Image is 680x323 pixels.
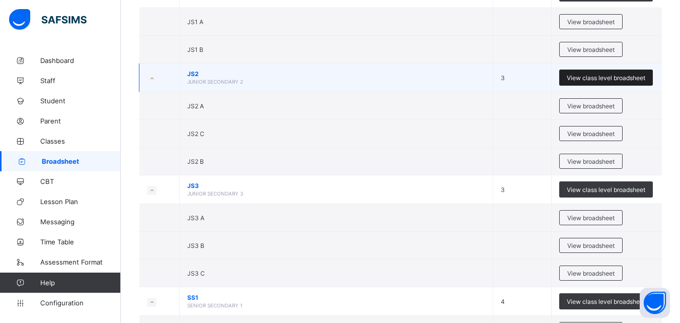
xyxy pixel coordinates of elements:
[559,181,653,189] a: View class level broadsheet
[567,46,615,53] span: View broadsheet
[501,186,505,193] span: 3
[501,298,505,305] span: 4
[187,270,205,277] span: JS3 C
[559,293,653,301] a: View class level broadsheet
[40,137,121,145] span: Classes
[567,270,615,277] span: View broadsheet
[567,74,645,82] span: View class level broadsheet
[9,9,87,30] img: safsims
[187,130,204,138] span: JS2 C
[187,182,485,189] span: JS3
[40,299,120,307] span: Configuration
[187,294,485,301] span: SS1
[40,97,121,105] span: Student
[40,117,121,125] span: Parent
[40,56,121,64] span: Dashboard
[187,79,243,85] span: JUNIOR SECONDARY 2
[567,186,645,193] span: View class level broadsheet
[559,98,623,106] a: View broadsheet
[40,238,121,246] span: Time Table
[187,214,204,222] span: JS3 A
[187,46,203,53] span: JS1 B
[187,102,204,110] span: JS2 A
[559,70,653,77] a: View class level broadsheet
[559,42,623,49] a: View broadsheet
[40,198,121,206] span: Lesson Plan
[40,258,121,266] span: Assessment Format
[567,158,615,165] span: View broadsheet
[42,157,121,165] span: Broadsheet
[559,14,623,22] a: View broadsheet
[567,242,615,249] span: View broadsheet
[559,154,623,161] a: View broadsheet
[567,102,615,110] span: View broadsheet
[187,242,204,249] span: JS3 B
[187,70,485,78] span: JS2
[559,266,623,273] a: View broadsheet
[187,190,243,197] span: JUNIOR SECONDARY 3
[40,218,121,226] span: Messaging
[559,210,623,218] a: View broadsheet
[559,126,623,134] a: View broadsheet
[567,130,615,138] span: View broadsheet
[40,77,121,85] span: Staff
[559,238,623,245] a: View broadsheet
[567,298,645,305] span: View class level broadsheet
[187,158,204,165] span: JS2 B
[187,302,243,308] span: SENIOR SECONDARY 1
[567,214,615,222] span: View broadsheet
[567,18,615,26] span: View broadsheet
[501,74,505,82] span: 3
[187,18,203,26] span: JS1 A
[640,288,670,318] button: Open asap
[40,279,120,287] span: Help
[40,177,121,185] span: CBT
